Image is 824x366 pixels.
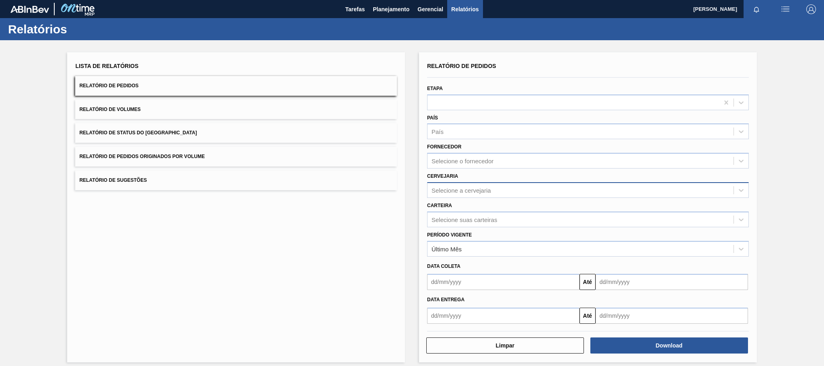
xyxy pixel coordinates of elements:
[579,274,596,290] button: Até
[427,263,460,269] span: Data coleta
[427,274,579,290] input: dd/mm/yyyy
[596,308,748,324] input: dd/mm/yyyy
[79,154,205,159] span: Relatório de Pedidos Originados por Volume
[427,86,443,91] label: Etapa
[75,63,138,69] span: Lista de Relatórios
[373,4,409,14] span: Planejamento
[426,337,584,354] button: Limpar
[744,4,769,15] button: Notificações
[75,100,397,119] button: Relatório de Volumes
[427,173,458,179] label: Cervejaria
[75,171,397,190] button: Relatório de Sugestões
[427,203,452,208] label: Carteira
[427,144,461,150] label: Fornecedor
[427,308,579,324] input: dd/mm/yyyy
[596,274,748,290] input: dd/mm/yyyy
[579,308,596,324] button: Até
[79,130,197,136] span: Relatório de Status do [GEOGRAPHIC_DATA]
[590,337,748,354] button: Download
[781,4,790,14] img: userActions
[79,83,138,88] span: Relatório de Pedidos
[79,177,147,183] span: Relatório de Sugestões
[427,232,472,238] label: Período Vigente
[79,107,140,112] span: Relatório de Volumes
[432,128,444,135] div: País
[451,4,479,14] span: Relatórios
[345,4,365,14] span: Tarefas
[427,115,438,121] label: País
[432,245,462,252] div: Último Mês
[8,25,151,34] h1: Relatórios
[806,4,816,14] img: Logout
[432,187,491,193] div: Selecione a cervejaria
[10,6,49,13] img: TNhmsLtSVTkK8tSr43FrP2fwEKptu5GPRR3wAAAABJRU5ErkJggg==
[417,4,443,14] span: Gerencial
[427,63,496,69] span: Relatório de Pedidos
[432,216,497,223] div: Selecione suas carteiras
[75,76,397,96] button: Relatório de Pedidos
[427,297,464,302] span: Data entrega
[75,147,397,167] button: Relatório de Pedidos Originados por Volume
[75,123,397,143] button: Relatório de Status do [GEOGRAPHIC_DATA]
[432,158,493,164] div: Selecione o fornecedor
